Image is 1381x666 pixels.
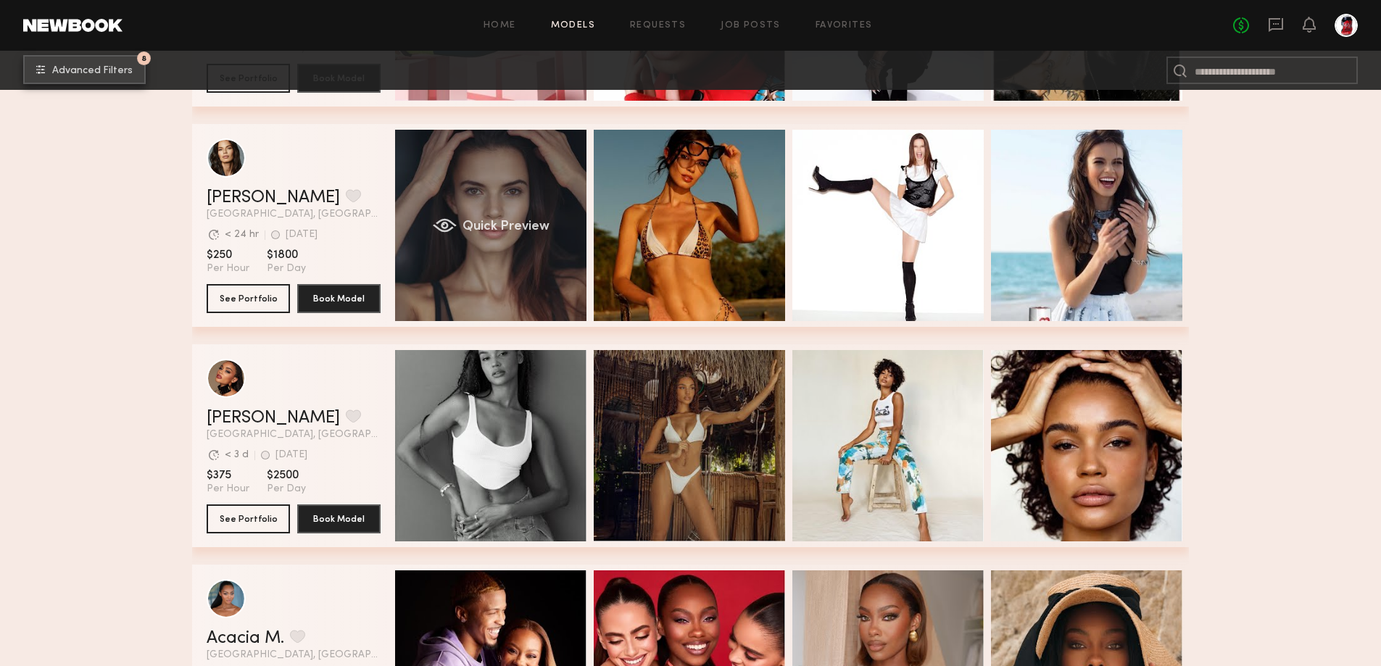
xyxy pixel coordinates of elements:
[207,468,249,483] span: $375
[630,21,686,30] a: Requests
[275,450,307,460] div: [DATE]
[225,230,259,240] div: < 24 hr
[207,504,290,533] button: See Portfolio
[297,504,381,533] button: Book Model
[297,284,381,313] button: Book Model
[207,189,340,207] a: [PERSON_NAME]
[207,248,249,262] span: $250
[463,220,550,233] span: Quick Preview
[141,55,146,62] span: 8
[207,430,381,440] span: [GEOGRAPHIC_DATA], [GEOGRAPHIC_DATA]
[207,284,290,313] button: See Portfolio
[551,21,595,30] a: Models
[267,248,306,262] span: $1800
[225,450,249,460] div: < 3 d
[207,409,340,427] a: [PERSON_NAME]
[23,55,146,84] button: 8Advanced Filters
[267,262,306,275] span: Per Day
[267,483,306,496] span: Per Day
[207,630,284,647] a: Acacia M.
[721,21,781,30] a: Job Posts
[52,66,133,76] span: Advanced Filters
[207,483,249,496] span: Per Hour
[207,209,381,220] span: [GEOGRAPHIC_DATA], [GEOGRAPHIC_DATA]
[816,21,873,30] a: Favorites
[484,21,516,30] a: Home
[207,262,249,275] span: Per Hour
[267,468,306,483] span: $2500
[207,650,381,660] span: [GEOGRAPHIC_DATA], [GEOGRAPHIC_DATA]
[286,230,318,240] div: [DATE]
